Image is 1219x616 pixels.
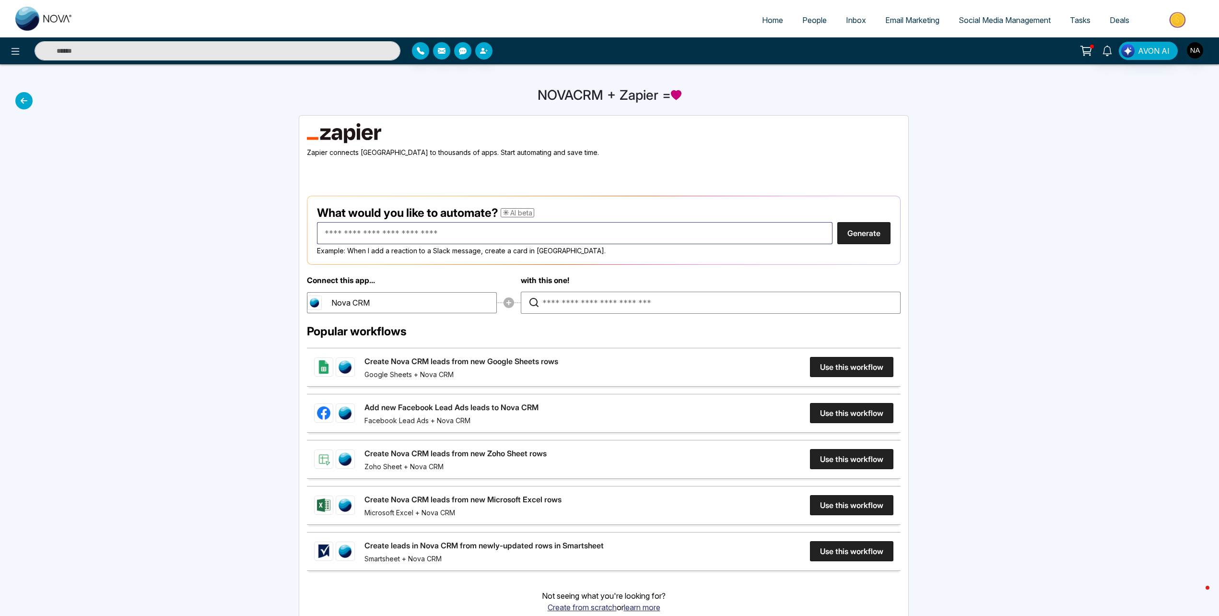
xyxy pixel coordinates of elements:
[293,87,926,104] h3: NOVACRM + Zapier =
[846,15,866,25] span: Inbox
[793,11,836,29] a: People
[959,15,1051,25] span: Social Media Management
[1119,42,1178,60] button: AVON AI
[1110,15,1129,25] span: Deals
[15,7,73,31] img: Nova CRM Logo
[1187,42,1203,59] img: User Avatar
[762,15,783,25] span: Home
[1186,583,1209,606] iframe: Intercom live chat
[885,15,939,25] span: Email Marketing
[1138,45,1170,57] span: AVON AI
[1100,11,1139,29] a: Deals
[752,11,793,29] a: Home
[802,15,827,25] span: People
[1070,15,1090,25] span: Tasks
[949,11,1060,29] a: Social Media Management
[876,11,949,29] a: Email Marketing
[836,11,876,29] a: Inbox
[1121,44,1135,58] img: Lead Flow
[1144,9,1213,31] img: Market-place.gif
[1060,11,1100,29] a: Tasks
